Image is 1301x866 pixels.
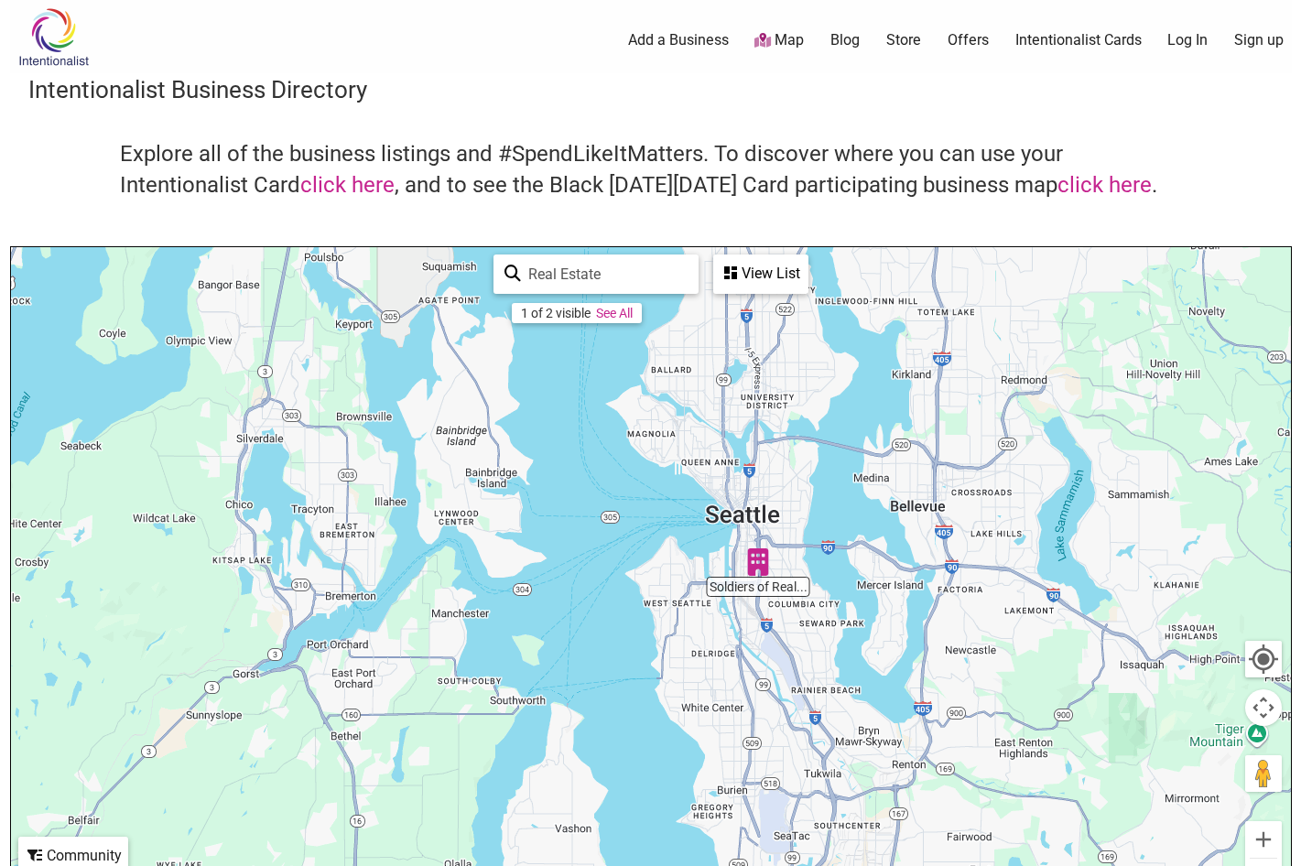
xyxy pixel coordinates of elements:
[713,254,808,294] div: See a list of the visible businesses
[300,172,395,198] a: click here
[521,256,688,292] input: Type to find and filter...
[1245,641,1282,677] button: Your Location
[628,30,729,50] a: Add a Business
[1245,821,1282,858] button: Zoom in
[1245,755,1282,792] button: Drag Pegman onto the map to open Street View
[1245,689,1282,726] button: Map camera controls
[1057,172,1152,198] a: click here
[754,30,804,51] a: Map
[596,306,633,320] a: See All
[1234,30,1284,50] a: Sign up
[28,73,1274,106] h3: Intentionalist Business Directory
[886,30,921,50] a: Store
[120,139,1182,200] h4: Explore all of the business listings and #SpendLikeItMatters. To discover where you can use your ...
[1015,30,1142,50] a: Intentionalist Cards
[10,7,97,67] img: Intentionalist
[1167,30,1208,50] a: Log In
[744,548,772,576] div: Soldiers of Real Estate
[715,256,807,291] div: View List
[493,254,699,294] div: Type to search and filter
[830,30,860,50] a: Blog
[521,306,591,320] div: 1 of 2 visible
[948,30,989,50] a: Offers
